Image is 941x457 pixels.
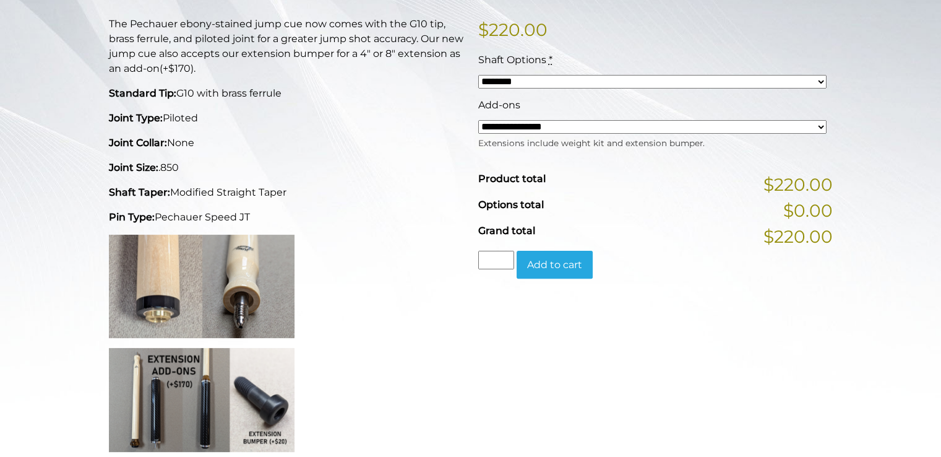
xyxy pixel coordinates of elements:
[478,251,514,269] input: Product quantity
[549,54,552,66] abbr: required
[109,137,167,149] strong: Joint Collar:
[478,54,546,66] span: Shaft Options
[763,224,833,250] span: $220.00
[109,17,463,76] p: The Pechauer ebony-stained jump cue now comes with the G10 tip, brass ferrule, and piloted joint ...
[109,112,163,124] strong: Joint Type:
[109,185,463,200] p: Modified Straight Taper
[478,199,544,211] span: Options total
[763,172,833,198] span: $220.00
[517,251,593,279] button: Add to cart
[109,111,463,126] p: Piloted
[478,19,548,40] bdi: 220.00
[109,160,463,175] p: .850
[109,86,463,101] p: G10 with brass ferrule
[478,19,489,40] span: $
[478,225,535,237] span: Grand total
[109,186,170,198] strong: Shaft Taper:
[109,162,158,173] strong: Joint Size:
[478,173,546,185] span: Product total
[783,198,833,224] span: $0.00
[109,210,463,225] p: Pechauer Speed JT
[109,87,176,99] strong: Standard Tip:
[478,134,827,149] div: Extensions include weight kit and extension bumper.
[478,99,520,111] span: Add-ons
[109,211,155,223] strong: Pin Type:
[109,136,463,150] p: None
